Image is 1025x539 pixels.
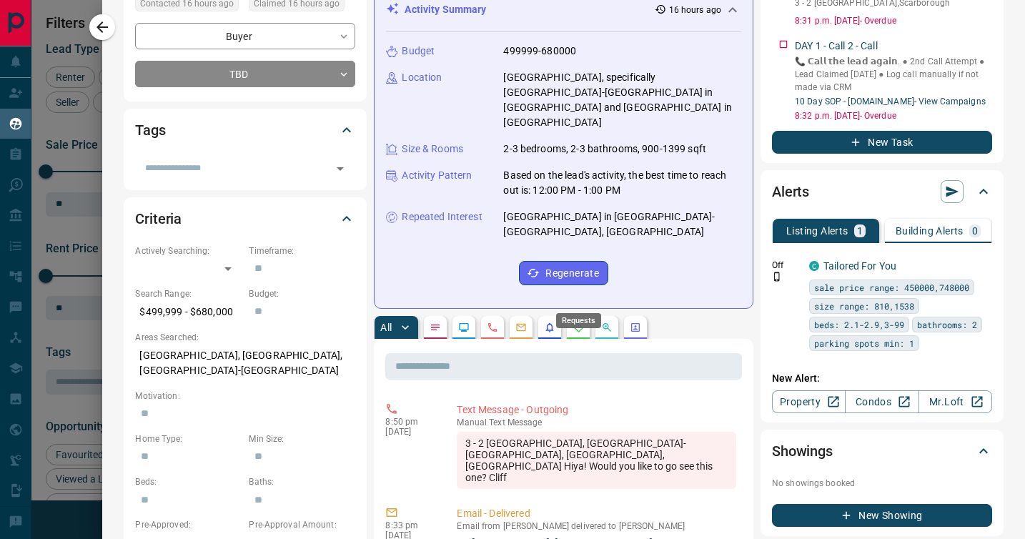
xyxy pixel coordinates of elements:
[135,518,242,531] p: Pre-Approved:
[135,331,355,344] p: Areas Searched:
[135,390,355,402] p: Motivation:
[669,4,721,16] p: 16 hours ago
[457,402,736,417] p: Text Message - Outgoing
[772,174,992,209] div: Alerts
[772,440,833,463] h2: Showings
[772,434,992,468] div: Showings
[402,168,472,183] p: Activity Pattern
[795,97,986,107] a: 10 Day SOP - [DOMAIN_NAME]- View Campaigns
[814,299,914,313] span: size range: 810,1538
[795,55,992,94] p: 📞 𝗖𝗮𝗹𝗹 𝘁𝗵𝗲 𝗹𝗲𝗮𝗱 𝗮𝗴𝗮𝗶𝗻. ● 2nd Call Attempt ● Lead Claimed [DATE] ‎● Log call manually if not made ...
[135,23,355,49] div: Buyer
[786,226,848,236] p: Listing Alerts
[601,322,613,333] svg: Opportunities
[135,61,355,87] div: TBD
[135,300,242,324] p: $499,999 - $680,000
[503,168,741,198] p: Based on the lead's activity, the best time to reach out is: 12:00 PM - 1:00 PM
[519,261,608,285] button: Regenerate
[385,520,435,530] p: 8:33 pm
[249,518,355,531] p: Pre-Approval Amount:
[135,287,242,300] p: Search Range:
[503,142,706,157] p: 2-3 bedrooms, 2-3 bathrooms, 900-1399 sqft
[772,180,809,203] h2: Alerts
[135,344,355,382] p: [GEOGRAPHIC_DATA], [GEOGRAPHIC_DATA], [GEOGRAPHIC_DATA]-[GEOGRAPHIC_DATA]
[772,272,782,282] svg: Push Notification Only
[457,417,487,427] span: manual
[772,477,992,490] p: No showings booked
[857,226,863,236] p: 1
[135,475,242,488] p: Beds:
[972,226,978,236] p: 0
[823,260,896,272] a: Tailored For You
[556,313,601,328] div: Requests
[135,202,355,236] div: Criteria
[795,39,878,54] p: DAY 1 - Call 2 - Call
[503,70,741,130] p: [GEOGRAPHIC_DATA], specifically [GEOGRAPHIC_DATA]-[GEOGRAPHIC_DATA] in [GEOGRAPHIC_DATA] and [GEO...
[249,244,355,257] p: Timeframe:
[135,113,355,147] div: Tags
[135,207,182,230] h2: Criteria
[487,322,498,333] svg: Calls
[135,432,242,445] p: Home Type:
[402,44,435,59] p: Budget
[385,427,435,437] p: [DATE]
[330,159,350,179] button: Open
[814,336,914,350] span: parking spots min: 1
[402,209,482,224] p: Repeated Interest
[772,371,992,386] p: New Alert:
[795,109,992,122] p: 8:32 p.m. [DATE] - Overdue
[772,259,801,272] p: Off
[457,417,736,427] p: Text Message
[405,2,486,17] p: Activity Summary
[630,322,641,333] svg: Agent Actions
[402,142,463,157] p: Size & Rooms
[772,390,846,413] a: Property
[380,322,392,332] p: All
[918,390,992,413] a: Mr.Loft
[457,521,736,531] p: Email from [PERSON_NAME] delivered to [PERSON_NAME]
[814,317,904,332] span: beds: 2.1-2.9,3-99
[249,287,355,300] p: Budget:
[814,280,969,295] span: sale price range: 450000,748000
[917,317,977,332] span: bathrooms: 2
[249,475,355,488] p: Baths:
[503,209,741,239] p: [GEOGRAPHIC_DATA] in [GEOGRAPHIC_DATA]-[GEOGRAPHIC_DATA], [GEOGRAPHIC_DATA]
[845,390,918,413] a: Condos
[503,44,576,59] p: 499999-680000
[772,131,992,154] button: New Task
[515,322,527,333] svg: Emails
[385,417,435,427] p: 8:50 pm
[795,14,992,27] p: 8:31 p.m. [DATE] - Overdue
[402,70,442,85] p: Location
[135,119,165,142] h2: Tags
[457,506,736,521] p: Email - Delivered
[544,322,555,333] svg: Listing Alerts
[458,322,470,333] svg: Lead Browsing Activity
[249,432,355,445] p: Min Size:
[772,504,992,527] button: New Showing
[809,261,819,271] div: condos.ca
[430,322,441,333] svg: Notes
[135,244,242,257] p: Actively Searching:
[457,432,736,489] div: 3 - 2 [GEOGRAPHIC_DATA], [GEOGRAPHIC_DATA]-[GEOGRAPHIC_DATA], [GEOGRAPHIC_DATA], [GEOGRAPHIC_DATA...
[896,226,964,236] p: Building Alerts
